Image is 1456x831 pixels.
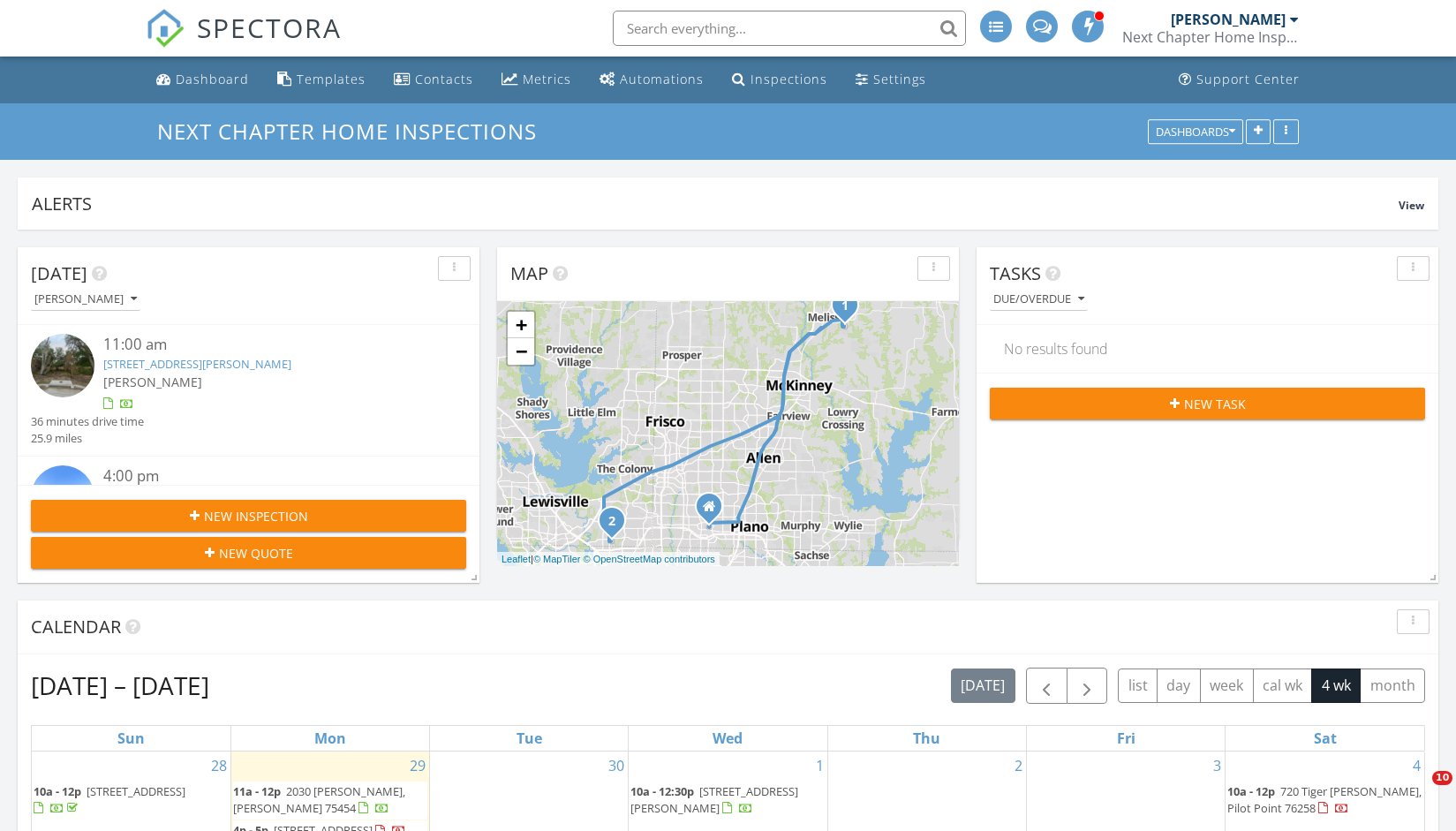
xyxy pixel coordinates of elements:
div: Metrics [523,71,571,87]
a: Go to October 4, 2025 [1409,752,1424,780]
div: 36 minutes drive time [31,413,144,430]
div: Settings [873,71,926,87]
a: Templates [270,64,373,96]
span: Calendar [31,615,121,638]
input: Search everything... [613,11,966,46]
a: 10a - 12p 720 Tiger [PERSON_NAME], Pilot Point 76258 [1227,783,1422,816]
div: Next Chapter Home Inspections [1122,28,1299,46]
a: 10a - 12p [STREET_ADDRESS] [34,783,185,816]
a: Support Center [1172,64,1307,96]
a: Monday [311,726,350,751]
div: 3016 Dartmouth Dr, Plano TX 75075 [709,506,720,517]
i: 2 [608,516,615,528]
a: 10a - 12p 720 Tiger [PERSON_NAME], Pilot Point 76258 [1227,782,1422,820]
button: month [1360,669,1425,703]
button: 4 wk [1311,669,1361,703]
div: 2911 Fort Point Ln, Carrollton, TX 75007 [612,520,622,531]
span: 720 Tiger [PERSON_NAME], Pilot Point 76258 [1227,783,1422,816]
a: Inspections [725,64,834,96]
a: Next Chapter Home Inspections [157,117,552,146]
a: Contacts [387,64,480,96]
a: Go to October 2, 2025 [1011,752,1026,780]
button: week [1200,669,1254,703]
div: 25.9 miles [31,430,144,447]
a: Metrics [494,64,578,96]
a: Automations (Advanced) [592,64,711,96]
div: 11:00 am [103,334,430,356]
button: Next [1067,668,1108,704]
div: No results found [991,325,1424,373]
button: day [1157,669,1201,703]
a: Go to September 29, 2025 [406,752,429,780]
span: 10 [1432,771,1452,785]
div: 2030 Milrany Ln, Melissa, TX 75454 [845,305,856,315]
span: [DATE] [31,261,87,285]
span: [STREET_ADDRESS][PERSON_NAME] [630,783,798,816]
button: cal wk [1253,669,1313,703]
div: Automations [620,71,704,87]
a: Zoom out [508,338,534,365]
span: 10a - 12p [1227,783,1275,799]
div: Alerts [32,192,1399,215]
div: Due/Overdue [993,293,1084,306]
button: Dashboards [1148,119,1243,144]
span: 2030 [PERSON_NAME], [PERSON_NAME] 75454 [233,783,405,816]
a: Settings [849,64,933,96]
a: Go to October 3, 2025 [1210,752,1225,780]
img: The Best Home Inspection Software - Spectora [146,9,185,48]
a: 4:00 pm [STREET_ADDRESS] [PERSON_NAME] 46 minutes drive time 34.5 miles [31,465,466,578]
img: streetview [31,334,94,397]
span: New Quote [219,544,293,563]
a: Leaflet [502,554,531,564]
a: Friday [1113,726,1139,751]
button: New Quote [31,537,466,569]
a: Sunday [114,726,148,751]
span: [STREET_ADDRESS] [87,783,185,799]
a: 11:00 am [STREET_ADDRESS][PERSON_NAME] [PERSON_NAME] 36 minutes drive time 25.9 miles [31,334,466,447]
button: Due/Overdue [990,288,1088,312]
span: SPECTORA [197,9,342,46]
i: 1 [841,300,849,313]
div: [PERSON_NAME] [34,293,137,306]
span: 10a - 12p [34,783,81,799]
div: Dashboard [176,71,249,87]
span: New Inspection [204,507,308,525]
span: Map [510,261,548,285]
h2: [DATE] – [DATE] [31,668,209,703]
div: | [497,552,720,567]
div: Contacts [415,71,473,87]
button: New Task [990,388,1425,419]
span: New Task [1184,395,1246,413]
span: 11a - 12p [233,783,281,799]
span: 10a - 12:30p [630,783,694,799]
button: [DATE] [951,669,1015,703]
div: 4:00 pm [103,465,430,487]
a: 10a - 12:30p [STREET_ADDRESS][PERSON_NAME] [630,782,825,820]
a: Tuesday [513,726,546,751]
a: © OpenStreetMap contributors [584,554,715,564]
a: Dashboard [149,64,256,96]
span: View [1399,198,1424,213]
button: New Inspection [31,500,466,532]
a: [STREET_ADDRESS][PERSON_NAME] [103,356,291,372]
a: Go to September 28, 2025 [207,752,230,780]
a: Go to September 30, 2025 [605,752,628,780]
a: 10a - 12:30p [STREET_ADDRESS][PERSON_NAME] [630,783,798,816]
a: © MapTiler [533,554,581,564]
img: streetview [31,465,94,529]
a: 11a - 12p 2030 [PERSON_NAME], [PERSON_NAME] 75454 [233,782,427,820]
span: Tasks [990,261,1041,285]
div: [PERSON_NAME] [1171,11,1286,28]
iframe: Intercom live chat [1396,771,1438,813]
a: Zoom in [508,312,534,338]
div: Inspections [751,71,827,87]
span: [PERSON_NAME] [103,374,202,390]
a: 11a - 12p 2030 [PERSON_NAME], [PERSON_NAME] 75454 [233,783,405,816]
a: 10a - 12p [STREET_ADDRESS] [34,782,229,820]
a: Wednesday [709,726,746,751]
button: [PERSON_NAME] [31,288,140,312]
div: Templates [297,71,366,87]
a: Go to October 1, 2025 [812,752,827,780]
button: Previous [1026,668,1067,704]
div: Support Center [1196,71,1300,87]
